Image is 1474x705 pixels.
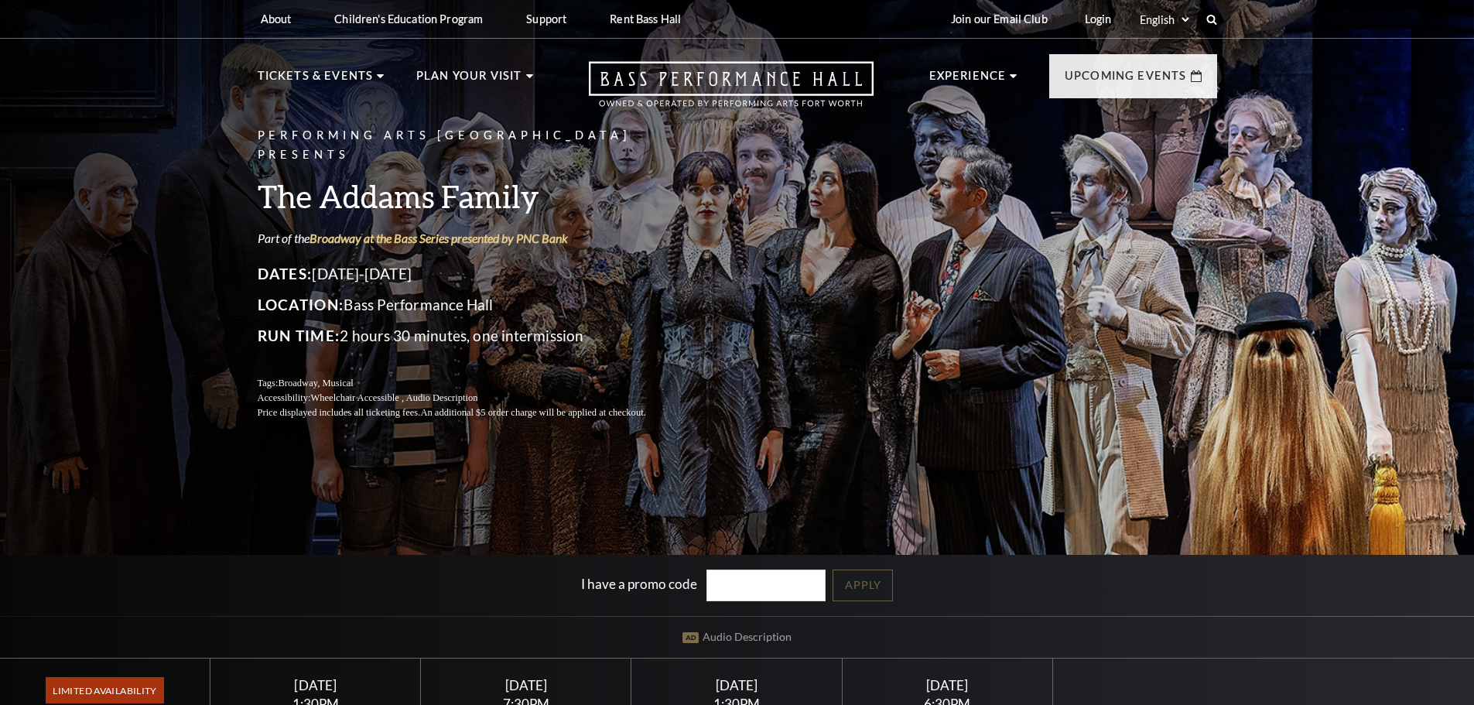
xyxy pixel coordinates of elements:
span: Run Time: [258,327,340,344]
p: Bass Performance Hall [258,293,683,317]
p: Plan Your Visit [416,67,522,94]
span: Limited Availability [46,677,165,703]
span: Broadway, Musical [278,378,353,388]
span: Dates: [258,265,313,282]
span: An additional $5 order charge will be applied at checkout. [420,407,645,418]
h3: The Addams Family [258,176,683,216]
p: Tickets & Events [258,67,374,94]
label: I have a promo code [581,576,697,592]
p: Accessibility: [258,391,683,406]
div: [DATE] [860,677,1034,693]
p: 2 hours 30 minutes, one intermission [258,323,683,348]
p: Part of the [258,230,683,247]
p: Upcoming Events [1065,67,1187,94]
span: Wheelchair Accessible , Audio Description [310,392,477,403]
a: Broadway at the Bass Series presented by PNC Bank [310,231,568,245]
p: Children's Education Program [334,12,483,26]
p: Price displayed includes all ticketing fees. [258,406,683,420]
p: Performing Arts [GEOGRAPHIC_DATA] Presents [258,126,683,165]
select: Select: [1137,12,1192,27]
p: Support [526,12,566,26]
div: [DATE] [229,677,402,693]
div: [DATE] [439,677,613,693]
div: [DATE] [650,677,823,693]
p: Rent Bass Hall [610,12,681,26]
p: About [261,12,292,26]
p: [DATE]-[DATE] [258,262,683,286]
span: Location: [258,296,344,313]
p: Experience [929,67,1007,94]
p: Tags: [258,376,683,391]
